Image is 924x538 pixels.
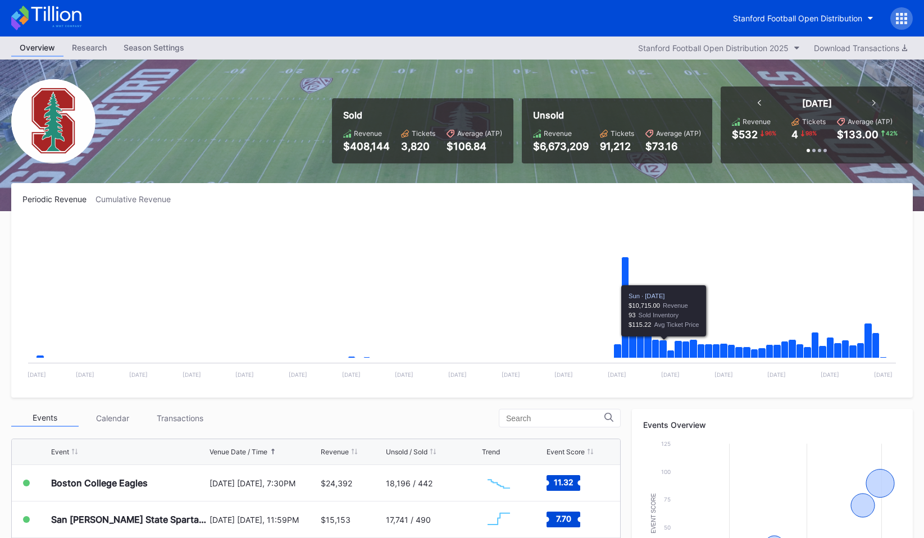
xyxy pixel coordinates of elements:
text: [DATE] [342,371,361,378]
text: [DATE] [289,371,307,378]
div: Tickets [611,129,634,138]
div: Boston College Eagles [51,477,148,489]
a: Research [63,39,115,57]
a: Overview [11,39,63,57]
div: 96 % [764,129,777,138]
a: Season Settings [115,39,193,57]
div: Revenue [743,117,771,126]
div: 17,741 / 490 [386,515,431,525]
button: Stanford Football Open Distribution [725,8,882,29]
button: Download Transactions [808,40,913,56]
div: $6,673,209 [533,140,589,152]
div: 3,820 [401,140,435,152]
text: [DATE] [235,371,254,378]
text: 125 [661,440,671,447]
text: [DATE] [28,371,46,378]
text: [DATE] [821,371,839,378]
div: 98 % [804,129,818,138]
div: Research [63,39,115,56]
svg: Chart title [482,505,516,534]
text: [DATE] [661,371,680,378]
text: [DATE] [502,371,520,378]
div: Periodic Revenue [22,194,95,204]
text: [DATE] [608,371,626,378]
text: 75 [664,496,671,503]
div: $73.16 [645,140,701,152]
text: 100 [661,468,671,475]
div: Average (ATP) [848,117,893,126]
div: Calendar [79,409,146,427]
text: [DATE] [767,371,786,378]
div: Trend [482,448,500,456]
div: Average (ATP) [656,129,701,138]
div: $106.84 [447,140,502,152]
text: 50 [664,524,671,531]
div: [DATE] [802,98,832,109]
button: Stanford Football Open Distribution 2025 [632,40,805,56]
div: Events Overview [643,420,902,430]
div: Venue Date / Time [210,448,267,456]
div: Cumulative Revenue [95,194,180,204]
div: $532 [732,129,758,140]
img: Stanford_Football_Secondary.png [11,79,95,163]
text: [DATE] [448,371,467,378]
div: $24,392 [321,478,352,488]
div: $15,153 [321,515,351,525]
div: Event Score [547,448,585,456]
div: $133.00 [837,129,879,140]
div: Revenue [544,129,572,138]
text: [DATE] [76,371,94,378]
text: [DATE] [129,371,148,378]
div: Event [51,448,69,456]
div: Unsold [533,110,701,121]
div: 91,212 [600,140,634,152]
text: [DATE] [183,371,201,378]
text: 11.32 [554,477,573,487]
text: [DATE] [395,371,413,378]
div: Tickets [412,129,435,138]
div: Unsold / Sold [386,448,427,456]
div: Download Transactions [814,43,907,53]
div: Revenue [321,448,349,456]
text: 7.70 [556,514,571,523]
div: 18,196 / 442 [386,478,433,488]
div: Sold [343,110,502,121]
text: Event Score [650,493,657,534]
text: [DATE] [714,371,733,378]
div: Stanford Football Open Distribution [733,13,862,23]
div: [DATE] [DATE], 11:59PM [210,515,318,525]
div: Events [11,409,79,427]
text: [DATE] [554,371,573,378]
text: [DATE] [874,371,893,378]
div: $408,144 [343,140,390,152]
div: Season Settings [115,39,193,56]
svg: Chart title [22,218,902,386]
div: 42 % [885,129,899,138]
div: Transactions [146,409,213,427]
div: San [PERSON_NAME] State Spartans [51,514,207,525]
div: Stanford Football Open Distribution 2025 [638,43,789,53]
div: Revenue [354,129,382,138]
div: [DATE] [DATE], 7:30PM [210,478,318,488]
input: Search [506,414,604,423]
div: 4 [791,129,798,140]
div: Average (ATP) [457,129,502,138]
div: Tickets [802,117,826,126]
svg: Chart title [482,469,516,497]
